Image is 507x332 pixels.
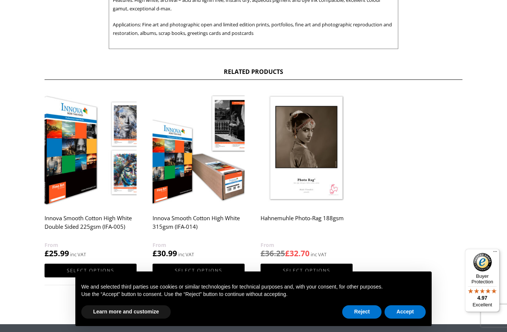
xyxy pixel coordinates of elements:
[465,302,500,308] p: Excellent
[45,211,137,241] h2: Innova Smooth Cotton High White Double Sided 225gsm (IFA-005)
[81,305,171,319] button: Learn more and customize
[473,253,492,271] img: Trusted Shops Trustmark
[153,264,245,277] a: Select options for “Innova Smooth Cotton High White 315gsm (IFA-014)”
[342,305,382,319] button: Reject
[45,68,462,80] h2: Related products
[113,20,394,38] p: Applications: Fine art and photographic open and limited edition prints, portfolios, fine art and...
[465,273,500,284] p: Buyer Protection
[491,249,500,258] button: Menu
[153,211,245,241] h2: Innova Smooth Cotton High White 315gsm (IFA-014)
[261,91,353,259] a: Hahnemuhle Photo-Rag 188gsm £36.25£32.70
[261,248,285,258] bdi: 36.25
[477,295,487,301] span: 4.97
[153,91,245,206] img: Innova Smooth Cotton High White 315gsm (IFA-014)
[45,248,69,258] bdi: 25.99
[261,91,353,206] img: Hahnemuhle Photo-Rag 188gsm
[385,305,426,319] button: Accept
[153,91,245,259] a: Innova Smooth Cotton High White 315gsm (IFA-014) £30.99
[45,264,137,277] a: Select options for “Innova Smooth Cotton High White Double Sided 225gsm (IFA-005)”
[45,248,49,258] span: £
[153,248,177,258] bdi: 30.99
[261,211,353,241] h2: Hahnemuhle Photo-Rag 188gsm
[285,248,290,258] span: £
[465,249,500,312] button: Trusted Shops TrustmarkBuyer Protection4.97Excellent
[45,91,137,259] a: Innova Smooth Cotton High White Double Sided 225gsm (IFA-005) £25.99
[81,283,426,291] p: We and selected third parties use cookies or similar technologies for technical purposes and, wit...
[45,91,137,206] img: Innova Smooth Cotton High White Double Sided 225gsm (IFA-005)
[285,248,310,258] bdi: 32.70
[261,248,265,258] span: £
[81,291,426,298] p: Use the “Accept” button to consent. Use the “Reject” button to continue without accepting.
[153,248,157,258] span: £
[261,264,353,277] a: Select options for “Hahnemuhle Photo-Rag 188gsm”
